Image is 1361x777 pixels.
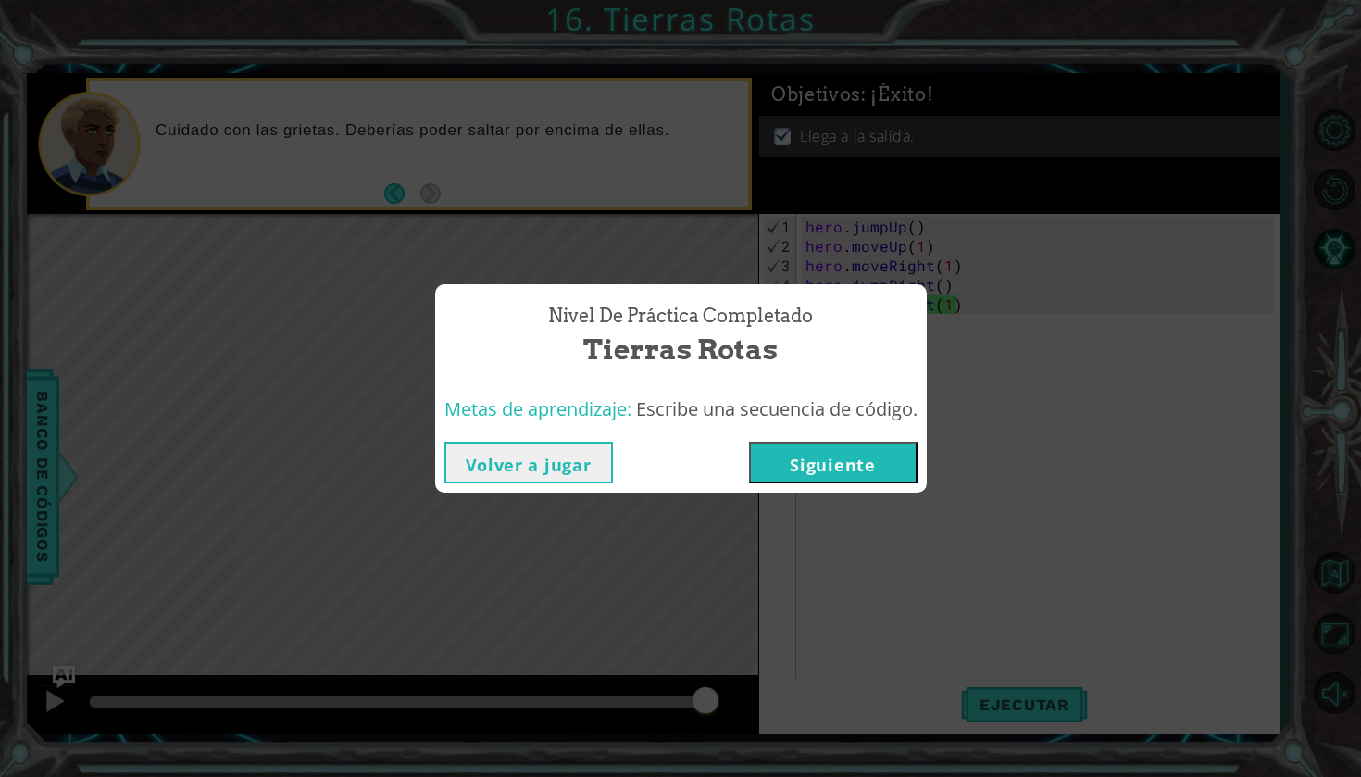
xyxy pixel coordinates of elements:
button: Volver a jugar [444,442,613,483]
button: Siguiente [749,442,918,483]
span: Escribe una secuencia de código. [636,396,918,421]
span: Nivel de práctica Completado [548,303,813,330]
span: Metas de aprendizaje: [444,396,631,421]
span: Tierras Rotas [583,330,778,370]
